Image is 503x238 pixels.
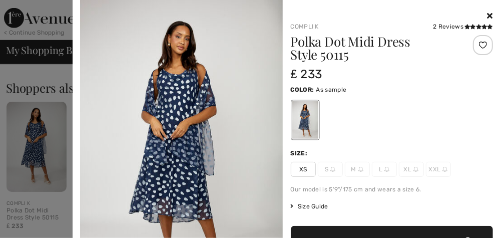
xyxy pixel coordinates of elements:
span: Color: [291,86,314,93]
div: 2 Reviews [433,22,493,31]
span: XXL [426,162,451,177]
span: M [345,162,370,177]
span: Size Guide [291,202,328,211]
img: ring-m.svg [442,167,447,172]
h1: Polka Dot Midi Dress Style 50115 [291,35,459,61]
img: ring-m.svg [330,167,335,172]
span: S [318,162,343,177]
div: As sample [292,101,318,139]
div: Our model is 5'9"/175 cm and wears a size 6. [291,185,493,194]
div: Size: [291,149,310,158]
img: ring-m.svg [413,167,418,172]
span: As sample [316,86,347,93]
span: XS [291,162,316,177]
img: ring-m.svg [358,167,363,172]
span: ₤ 233 [291,67,322,81]
a: Compli K [291,23,319,30]
span: Chat [22,7,43,16]
img: ring-m.svg [384,167,389,172]
span: L [372,162,397,177]
span: XL [399,162,424,177]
